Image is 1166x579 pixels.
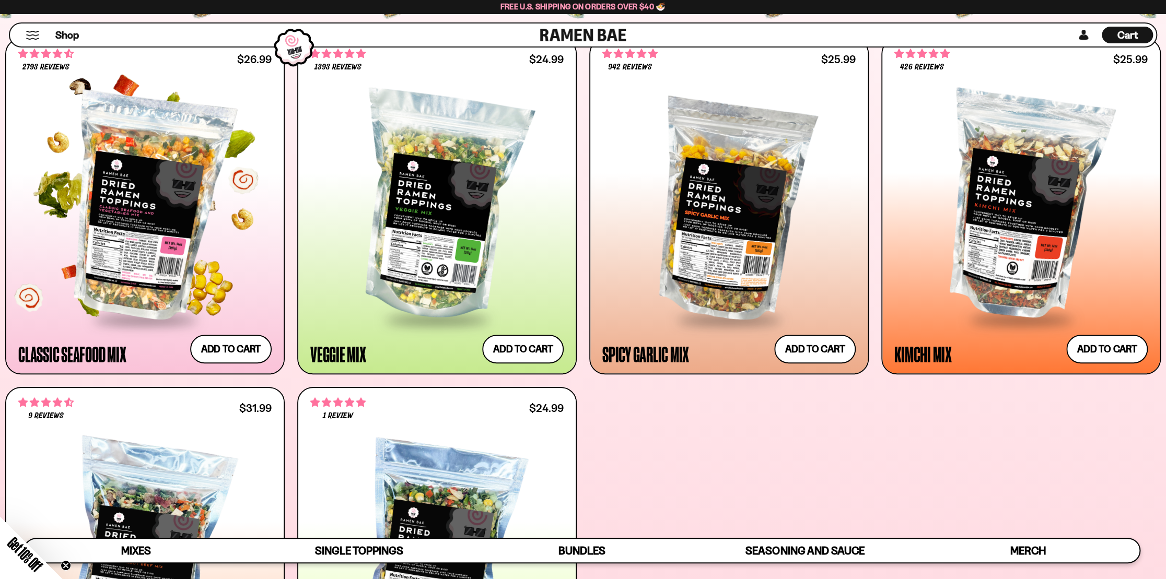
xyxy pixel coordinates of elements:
[248,539,471,562] a: Single Toppings
[589,38,869,374] a: 4.75 stars 942 reviews $25.99 Spicy Garlic Mix Add to cart
[55,27,79,43] a: Shop
[28,412,64,420] span: 9 reviews
[558,544,605,557] span: Bundles
[26,31,40,40] button: Mobile Menu Trigger
[1010,544,1045,557] span: Merch
[5,534,45,574] span: Get 10% Off
[310,345,366,363] div: Veggie Mix
[821,54,856,64] div: $25.99
[482,335,564,363] button: Add to cart
[602,345,689,363] div: Spicy Garlic Mix
[18,396,74,409] span: 4.56 stars
[310,396,366,409] span: 5.00 stars
[121,544,151,557] span: Mixes
[5,38,285,374] a: 4.68 stars 2793 reviews $26.99 Classic Seafood Mix Add to cart
[323,412,353,420] span: 1 review
[1066,335,1148,363] button: Add to cart
[745,544,864,557] span: Seasoning and Sauce
[239,403,272,413] div: $31.99
[61,560,71,571] button: Close teaser
[900,63,944,72] span: 426 reviews
[608,63,652,72] span: 942 reviews
[25,539,248,562] a: Mixes
[1117,29,1138,41] span: Cart
[315,544,403,557] span: Single Toppings
[894,345,952,363] div: Kimchi Mix
[693,539,916,562] a: Seasoning and Sauce
[314,63,362,72] span: 1393 reviews
[190,335,272,363] button: Add to cart
[55,28,79,42] span: Shop
[500,2,666,11] span: Free U.S. Shipping on Orders over $40 🍜
[529,54,564,64] div: $24.99
[18,345,126,363] div: Classic Seafood Mix
[1113,54,1148,64] div: $25.99
[529,403,564,413] div: $24.99
[22,63,69,72] span: 2793 reviews
[297,38,577,374] a: 4.76 stars 1393 reviews $24.99 Veggie Mix Add to cart
[237,54,272,64] div: $26.99
[916,539,1139,562] a: Merch
[1102,23,1153,46] div: Cart
[774,335,856,363] button: Add to cart
[471,539,694,562] a: Bundles
[881,38,1161,374] a: 4.76 stars 426 reviews $25.99 Kimchi Mix Add to cart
